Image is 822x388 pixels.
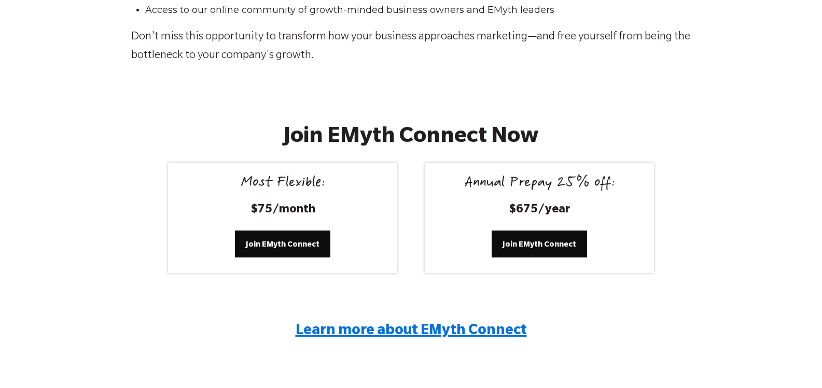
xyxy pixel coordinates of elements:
span: Join EMyth Connect [246,238,319,250]
h3: $75/month [180,203,385,219]
a: Learn more about EMyth Connect [296,319,527,338]
h2: Join EMyth Connect Now [226,126,596,151]
h3: $675/year [437,203,642,219]
span: Access to our online community of growth-minded business owners and EMyth leaders [145,4,554,16]
span: Join EMyth Connect [503,238,576,250]
a: Join EMyth Connect [492,231,587,257]
iframe: Chat Widget [770,338,822,388]
a: Join EMyth Connect [235,231,330,257]
div: Most Flexible: [180,175,385,193]
div: Annual Prepay 25% off: [437,175,642,193]
span: Learn more about EMyth Connect [296,324,527,339]
p: Don't miss this opportunity to transform how your business approaches marketing—and free yourself... [131,28,691,65]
